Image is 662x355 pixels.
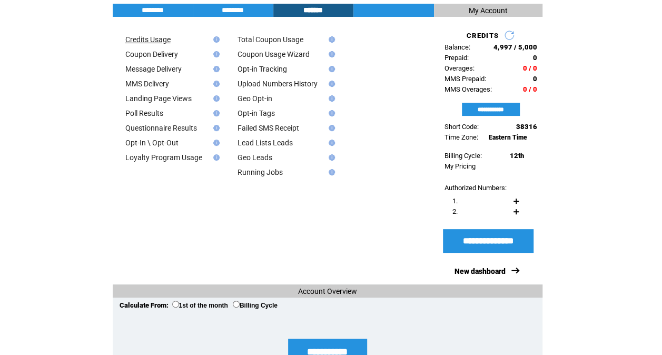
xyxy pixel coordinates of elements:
a: Coupon Usage Wizard [238,50,310,58]
a: Upload Numbers History [238,80,318,88]
span: 0 [533,54,537,62]
span: 12th [510,152,524,160]
span: 0 / 0 [523,85,537,93]
span: Short Code: [444,123,479,131]
span: Account Overview [298,287,357,295]
span: 0 / 0 [523,64,537,72]
img: help.gif [325,36,335,43]
a: Opt-In \ Opt-Out [125,139,179,147]
img: help.gif [210,95,220,102]
a: My Pricing [444,162,476,170]
a: Opt-in Tracking [238,65,287,73]
img: help.gif [210,51,220,57]
img: help.gif [325,140,335,146]
a: Questionnaire Results [125,124,197,132]
img: help.gif [325,95,335,102]
img: help.gif [325,110,335,116]
img: help.gif [325,154,335,161]
span: Eastern Time [489,134,527,141]
span: Overages: [444,64,475,72]
img: help.gif [210,140,220,146]
span: Prepaid: [444,54,469,62]
img: help.gif [210,81,220,87]
img: help.gif [325,66,335,72]
span: 4,997 / 5,000 [493,43,537,51]
span: MMS Overages: [444,85,492,93]
a: Poll Results [125,109,163,117]
span: Balance: [444,43,470,51]
span: 1. [452,197,458,205]
a: Coupon Delivery [125,50,178,58]
a: Geo Opt-in [238,94,272,103]
a: Geo Leads [238,153,272,162]
a: Failed SMS Receipt [238,124,299,132]
a: Lead Lists Leads [238,139,293,147]
img: help.gif [210,154,220,161]
img: help.gif [325,81,335,87]
span: Calculate From: [120,301,169,309]
span: Time Zone: [444,133,478,141]
a: Loyalty Program Usage [125,153,202,162]
span: My Account [469,6,508,15]
span: 38316 [516,123,537,131]
img: help.gif [325,51,335,57]
img: help.gif [210,110,220,116]
label: 1st of the month [172,302,228,309]
img: help.gif [210,125,220,131]
a: Total Coupon Usage [238,35,303,44]
input: Billing Cycle [233,301,240,308]
img: help.gif [325,169,335,175]
a: New dashboard [454,267,506,275]
span: MMS Prepaid: [444,75,486,83]
label: Billing Cycle [233,302,278,309]
a: Running Jobs [238,168,283,176]
a: MMS Delivery [125,80,169,88]
img: help.gif [210,36,220,43]
a: Credits Usage [125,35,171,44]
input: 1st of the month [172,301,179,308]
img: help.gif [210,66,220,72]
a: Opt-in Tags [238,109,275,117]
span: Billing Cycle: [444,152,482,160]
a: Landing Page Views [125,94,192,103]
span: CREDITS [467,32,499,40]
span: 0 [533,75,537,83]
span: 2. [452,208,458,215]
span: Authorized Numbers: [444,184,507,192]
img: help.gif [325,125,335,131]
a: Message Delivery [125,65,182,73]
